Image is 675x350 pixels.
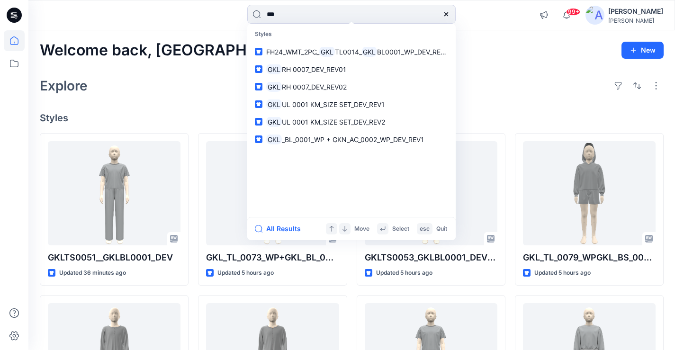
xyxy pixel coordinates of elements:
[266,48,319,56] span: FH24_WMT_2PC_
[585,6,604,25] img: avatar
[48,251,180,264] p: GKLTS0051__GKLBL0001_DEV
[40,78,88,93] h2: Explore
[420,224,430,234] p: esc
[249,43,454,61] a: FH24_WMT_2PC_GKLTL0014_GKLBL0001_WP_DEV_REV1
[377,48,448,56] span: BL0001_WP_DEV_REV1
[217,268,274,278] p: Updated 5 hours ago
[523,141,656,245] a: GKL_TL_0079_WPGKL_BS_0007_WP
[392,224,409,234] p: Select
[335,48,362,56] span: TL0014_
[376,268,432,278] p: Updated 5 hours ago
[621,42,664,59] button: New
[48,141,180,245] a: GKLTS0051__GKLBL0001_DEV
[249,113,454,131] a: GKLUL 0001 KM_SIZE SET_DEV_REV2
[255,223,307,234] button: All Results
[282,83,347,91] span: RH 0007_DEV_REV02
[319,46,335,57] mark: GKL
[608,17,663,24] div: [PERSON_NAME]
[249,78,454,96] a: GKLRH 0007_DEV_REV02
[266,99,282,110] mark: GKL
[249,26,454,43] p: Styles
[206,141,339,245] a: GKL_TL_0073_WP+GKL_BL_0001_WP_DEV
[523,251,656,264] p: GKL_TL_0079_WPGKL_BS_0007_WP
[59,268,126,278] p: Updated 36 minutes ago
[354,224,369,234] p: Move
[566,8,580,16] span: 99+
[266,117,282,127] mark: GKL
[266,64,282,75] mark: GKL
[206,251,339,264] p: GKL_TL_0073_WP+GKL_BL_0001_WP_DEV
[365,251,497,264] p: GKLTS0053_GKLBL0001_DEVELOPMENT
[436,224,447,234] p: Quit
[40,112,664,124] h4: Styles
[608,6,663,17] div: [PERSON_NAME]
[282,135,424,144] span: _BL_0001_WP + GKN_AC_0002_WP_DEV_REV1
[40,42,315,59] h2: Welcome back, [GEOGRAPHIC_DATA]
[534,268,591,278] p: Updated 5 hours ago
[249,96,454,113] a: GKLUL 0001 KM_SIZE SET_DEV_REV1
[249,61,454,78] a: GKLRH 0007_DEV_REV01
[282,65,346,73] span: RH 0007_DEV_REV01
[362,46,378,57] mark: GKL
[282,100,385,108] span: UL 0001 KM_SIZE SET_DEV_REV1
[282,118,385,126] span: UL 0001 KM_SIZE SET_DEV_REV2
[266,134,282,145] mark: GKL
[249,131,454,148] a: GKL_BL_0001_WP + GKN_AC_0002_WP_DEV_REV1
[266,81,282,92] mark: GKL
